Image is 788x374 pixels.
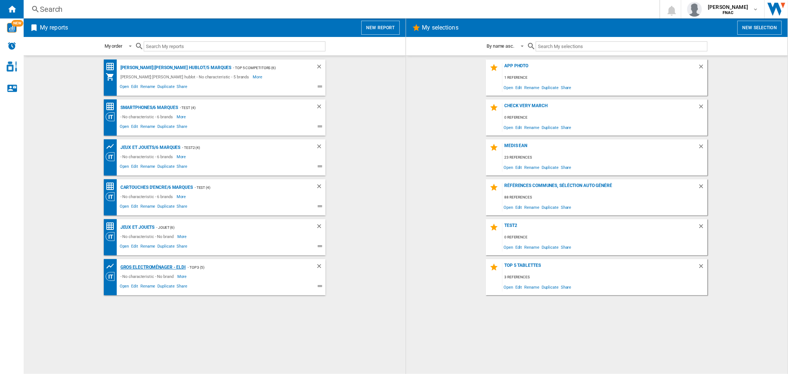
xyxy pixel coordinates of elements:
span: Duplicate [540,162,560,172]
div: - Jouet (6) [154,223,301,232]
div: - test (4) [193,183,301,192]
span: Edit [514,122,523,132]
div: [PERSON_NAME]:[PERSON_NAME] hublot/5 marques [119,63,232,72]
span: Edit [514,82,523,92]
span: Rename [523,162,540,172]
div: Delete [698,103,707,113]
span: Duplicate [540,82,560,92]
span: Duplicate [156,283,175,292]
div: My Assortment [106,72,119,81]
span: Share [175,283,188,292]
button: New selection [737,21,782,35]
span: Rename [139,83,156,92]
div: 23 references [502,153,707,162]
span: NEW [11,20,23,27]
div: Prices and No. offers by retailer graph [106,262,119,271]
span: Open [502,202,514,212]
div: Jeux et jouets [119,223,155,232]
span: Share [175,163,188,172]
span: Rename [523,82,540,92]
div: Category View [106,152,119,161]
div: Delete [316,143,325,152]
h2: My selections [421,21,460,35]
div: Delete [698,223,707,233]
span: Share [175,83,188,92]
span: Edit [130,243,139,252]
div: - No characteristic - 6 brands [119,192,177,201]
span: Open [502,82,514,92]
span: Edit [130,123,139,132]
div: Gros electroménager - Eldi [119,263,186,272]
div: 88 references [502,193,707,202]
div: - No characteristic - No brand [119,272,177,281]
span: Rename [139,163,156,172]
span: Share [560,202,573,212]
img: cosmetic-logo.svg [7,61,17,72]
div: Price Matrix [106,182,119,191]
span: Rename [139,283,156,292]
span: More [253,72,263,81]
span: Edit [514,202,523,212]
span: Duplicate [540,242,560,252]
span: More [177,112,187,121]
span: Rename [523,242,540,252]
span: Open [502,122,514,132]
span: Open [119,123,130,132]
span: Share [175,123,188,132]
span: [PERSON_NAME] [708,3,748,11]
div: 1 reference [502,73,707,82]
span: Share [560,82,573,92]
input: Search My selections [536,41,707,51]
div: test2 [502,223,698,233]
img: alerts-logo.svg [7,41,16,50]
span: More [177,272,188,281]
span: Open [502,162,514,172]
span: Duplicate [540,202,560,212]
span: Rename [523,122,540,132]
div: - No characteristic - 6 brands [119,112,177,121]
div: By name asc. [487,43,514,49]
span: Edit [514,242,523,252]
div: - top 3 (5) [186,263,301,272]
span: Rename [139,123,156,132]
span: Duplicate [540,122,560,132]
span: Open [502,282,514,292]
span: Duplicate [156,83,175,92]
div: Delete [698,63,707,73]
div: My order [105,43,122,49]
div: Delete [316,263,325,272]
span: Open [119,163,130,172]
div: 0 reference [502,233,707,242]
div: - No characteristic - 6 brands [119,152,177,161]
span: More [177,232,188,241]
span: Duplicate [156,163,175,172]
span: Open [119,83,130,92]
h2: My reports [38,21,69,35]
span: Edit [130,83,139,92]
div: Category View [106,272,119,281]
div: Price Matrix [106,222,119,231]
span: More [177,152,187,161]
div: - test (4) [178,103,301,112]
div: Delete [698,263,707,273]
span: Duplicate [156,243,175,252]
div: Product prices grid [106,142,119,151]
span: Share [175,243,188,252]
div: Category View [106,192,119,201]
b: FNAC [723,10,733,15]
div: Delete [316,63,325,72]
div: Price Matrix [106,62,119,71]
div: Smartphones/6 marques [119,103,178,112]
span: Duplicate [156,123,175,132]
span: Edit [514,162,523,172]
input: Search My reports [144,41,325,51]
div: check very March [502,103,698,113]
div: Category View [106,232,119,241]
span: Edit [130,283,139,292]
div: 0 reference [502,113,707,122]
span: Open [502,242,514,252]
div: Delete [698,143,707,153]
div: Jeux et jouets/6 marques [119,143,181,152]
span: More [177,192,187,201]
span: Share [560,122,573,132]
